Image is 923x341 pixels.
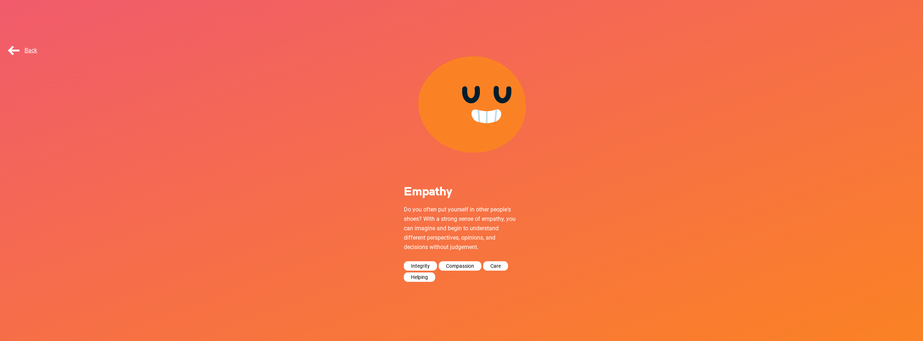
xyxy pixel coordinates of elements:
div: Care [483,261,508,271]
span: Back [6,47,37,54]
h1: Empathy [404,184,519,197]
div: Helping [404,272,435,282]
div: Integrity [404,261,437,271]
div: Compassion [439,261,481,271]
p: Do you often put yourself in other people's shoes? With a strong sense of empathy, you can imagin... [404,205,519,252]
